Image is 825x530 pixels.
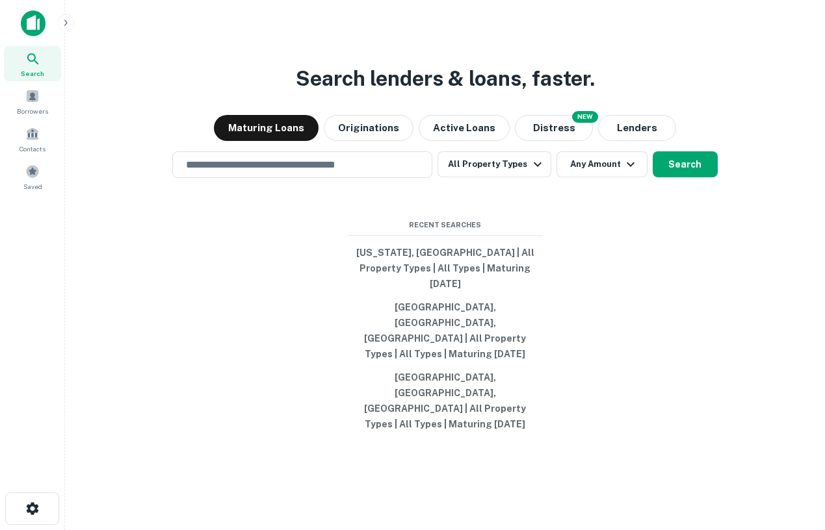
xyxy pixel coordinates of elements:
a: Contacts [4,121,61,157]
img: capitalize-icon.png [21,10,46,36]
a: Search [4,46,61,81]
span: Contacts [20,144,46,154]
button: Search [653,151,718,177]
a: Borrowers [4,84,61,119]
button: Maturing Loans [214,115,319,141]
span: Search [21,68,44,79]
button: [GEOGRAPHIC_DATA], [GEOGRAPHIC_DATA], [GEOGRAPHIC_DATA] | All Property Types | All Types | Maturi... [348,296,543,366]
span: Borrowers [17,106,48,116]
span: Recent Searches [348,220,543,231]
button: Active Loans [419,115,510,141]
div: NEW [572,111,598,123]
button: Any Amount [557,151,648,177]
button: Lenders [598,115,676,141]
button: [GEOGRAPHIC_DATA], [GEOGRAPHIC_DATA], [GEOGRAPHIC_DATA] | All Property Types | All Types | Maturi... [348,366,543,436]
button: All Property Types [438,151,551,177]
button: Search distressed loans with lien and other non-mortgage details. [515,115,593,141]
button: Originations [324,115,413,141]
button: [US_STATE], [GEOGRAPHIC_DATA] | All Property Types | All Types | Maturing [DATE] [348,241,543,296]
span: Saved [23,181,42,192]
h3: Search lenders & loans, faster. [296,63,595,94]
a: Saved [4,159,61,194]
